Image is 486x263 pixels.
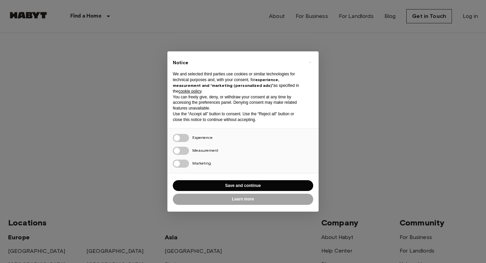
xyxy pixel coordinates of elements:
[173,59,302,66] h2: Notice
[309,58,311,66] span: ×
[173,194,313,205] button: Learn more
[173,180,313,191] button: Save and continue
[179,89,201,94] a: cookie policy
[173,71,302,94] p: We and selected third parties use cookies or similar technologies for technical purposes and, wit...
[173,111,302,123] p: Use the “Accept all” button to consent. Use the “Reject all” button or close this notice to conti...
[192,161,211,166] span: Marketing
[173,77,279,88] strong: experience, measurement and “marketing (personalized ads)”
[304,57,315,68] button: Close this notice
[192,148,218,153] span: Measurement
[173,94,302,111] p: You can freely give, deny, or withdraw your consent at any time by accessing the preferences pane...
[192,135,213,140] span: Experience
